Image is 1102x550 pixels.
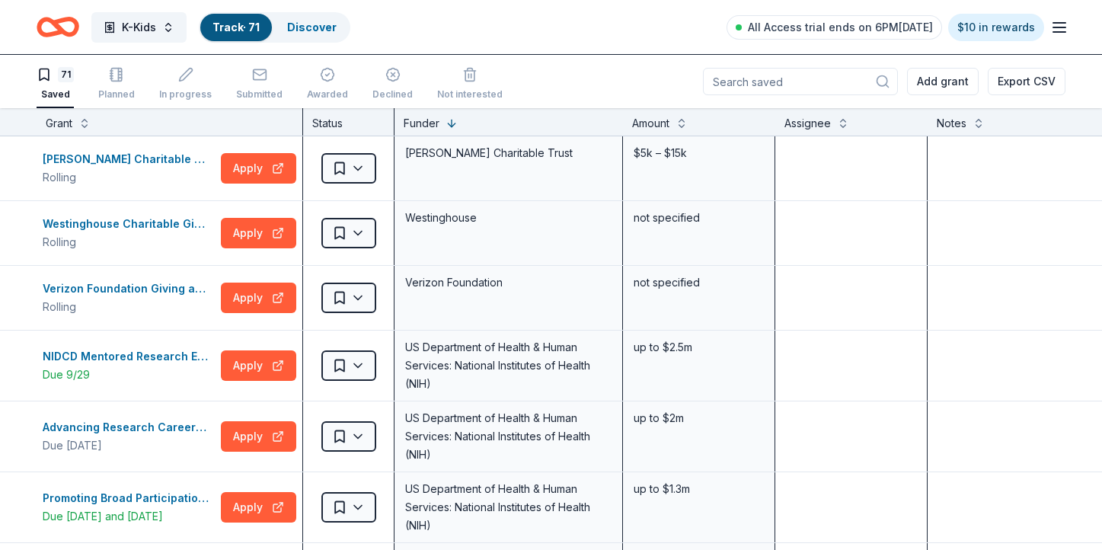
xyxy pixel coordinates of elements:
[907,68,979,95] button: Add grant
[221,283,296,313] button: Apply
[703,68,898,95] input: Search saved
[43,418,215,455] button: Advancing Research Careers (ARC) Institutionally-Focused Research Education Award to Promote Dive...
[404,142,613,164] div: [PERSON_NAME] Charitable Trust
[303,108,394,136] div: Status
[43,418,215,436] div: Advancing Research Careers (ARC) Institutionally-Focused Research Education Award to Promote Dive...
[43,215,215,251] button: Westinghouse Charitable Giving ProgramRolling
[46,114,72,133] div: Grant
[221,350,296,381] button: Apply
[37,9,79,45] a: Home
[43,347,215,384] button: NIDCD Mentored Research Education Pathway for Otolaryngology Residents and Medical Students (R25 ...
[43,280,215,298] div: Verizon Foundation Giving and Grants
[43,347,215,366] div: NIDCD Mentored Research Education Pathway for Otolaryngology Residents and Medical Students (R25 ...
[43,168,215,187] div: Rolling
[372,88,413,101] div: Declined
[404,114,439,133] div: Funder
[122,18,156,37] span: K-Kids
[221,492,296,523] button: Apply
[199,12,350,43] button: Track· 71Discover
[236,88,283,101] div: Submitted
[404,337,613,395] div: US Department of Health & Human Services: National Institutes of Health (NIH)
[437,88,503,101] div: Not interested
[58,67,74,82] div: 71
[404,478,613,536] div: US Department of Health & Human Services: National Institutes of Health (NIH)
[307,88,348,101] div: Awarded
[632,142,765,164] div: $5k – $15k
[159,61,212,108] button: In progress
[632,207,765,229] div: not specified
[212,21,260,34] a: Track· 71
[632,114,669,133] div: Amount
[43,489,215,507] div: Promoting Broad Participation in NIDCD Extramural Workforce through Research Education Experience...
[221,421,296,452] button: Apply
[948,14,1044,41] a: $10 in rewards
[43,489,215,526] button: Promoting Broad Participation in NIDCD Extramural Workforce through Research Education Experience...
[236,61,283,108] button: Submitted
[221,153,296,184] button: Apply
[37,61,74,108] button: 71Saved
[307,61,348,108] button: Awarded
[98,88,135,101] div: Planned
[632,478,765,500] div: up to $1.3m
[404,272,613,293] div: Verizon Foundation
[404,408,613,465] div: US Department of Health & Human Services: National Institutes of Health (NIH)
[37,88,74,101] div: Saved
[43,298,215,316] div: Rolling
[43,215,215,233] div: Westinghouse Charitable Giving Program
[632,408,765,429] div: up to $2m
[988,68,1065,95] button: Export CSV
[437,61,503,108] button: Not interested
[727,15,942,40] a: All Access trial ends on 6PM[DATE]
[632,337,765,358] div: up to $2.5m
[748,18,933,37] span: All Access trial ends on 6PM[DATE]
[221,218,296,248] button: Apply
[43,366,215,384] div: Due 9/29
[632,272,765,293] div: not specified
[43,507,215,526] div: Due [DATE] and [DATE]
[43,150,215,187] button: [PERSON_NAME] Charitable Trust GrantRolling
[287,21,337,34] a: Discover
[43,233,215,251] div: Rolling
[43,436,215,455] div: Due [DATE]
[404,207,613,229] div: Westinghouse
[159,88,212,101] div: In progress
[98,61,135,108] button: Planned
[43,150,215,168] div: [PERSON_NAME] Charitable Trust Grant
[91,12,187,43] button: K-Kids
[937,114,966,133] div: Notes
[784,114,831,133] div: Assignee
[372,61,413,108] button: Declined
[43,280,215,316] button: Verizon Foundation Giving and GrantsRolling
